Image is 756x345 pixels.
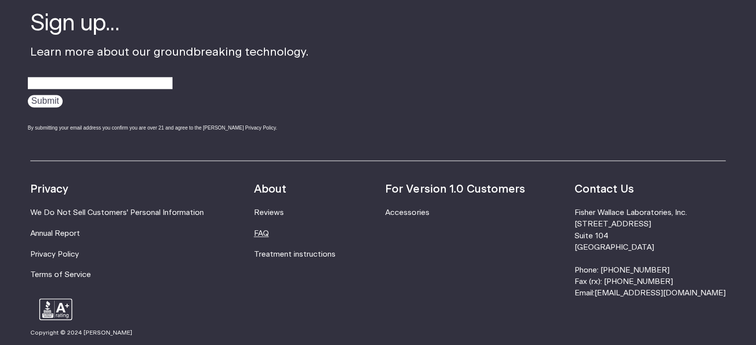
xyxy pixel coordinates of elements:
a: Treatment instructions [254,250,336,258]
h4: Sign up... [30,8,309,39]
strong: Contact Us [575,183,634,194]
input: Submit [28,95,63,107]
a: Terms of Service [30,271,91,278]
a: We Do Not Sell Customers' Personal Information [30,208,204,216]
li: Fisher Wallace Laboratories, Inc. [STREET_ADDRESS] Suite 104 [GEOGRAPHIC_DATA] Phone: [PHONE_NUMB... [575,207,726,298]
div: Learn more about our groundbreaking technology. [30,8,309,141]
strong: About [254,183,286,194]
strong: For Version 1.0 Customers [385,183,524,194]
small: Copyright © 2024 [PERSON_NAME] [30,330,132,335]
a: Annual Report [30,229,80,237]
a: [EMAIL_ADDRESS][DOMAIN_NAME] [594,289,726,296]
a: Reviews [254,208,284,216]
div: By submitting your email address you confirm you are over 21 and agree to the [PERSON_NAME] Priva... [28,124,309,132]
a: Accessories [385,208,429,216]
a: Privacy Policy [30,250,79,258]
a: FAQ [254,229,269,237]
strong: Privacy [30,183,68,194]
